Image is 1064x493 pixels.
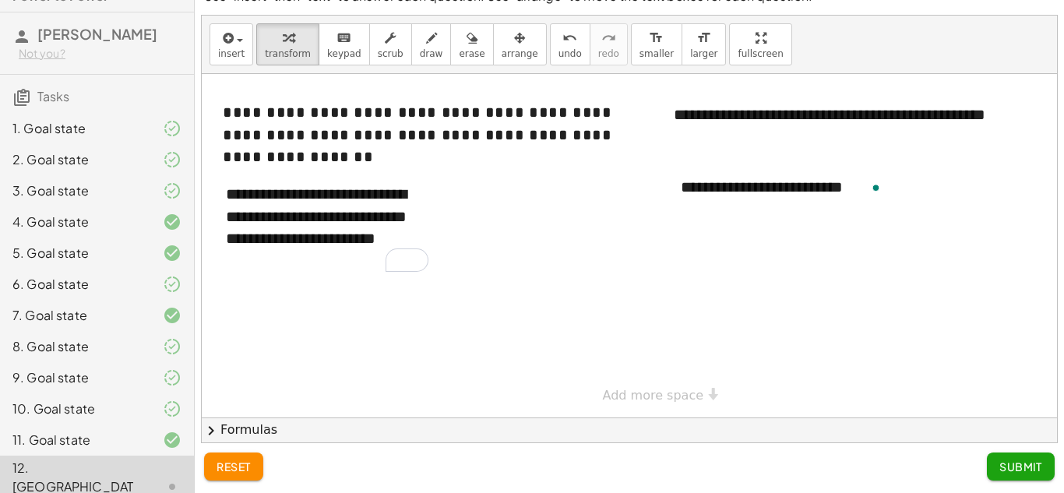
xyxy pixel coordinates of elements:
[202,421,220,440] span: chevron_right
[163,400,181,418] i: Task finished and part of it marked as correct.
[738,48,783,59] span: fullscreen
[163,119,181,138] i: Task finished and part of it marked as correct.
[999,460,1042,474] span: Submit
[639,48,674,59] span: smaller
[12,244,138,262] div: 5. Goal state
[603,388,704,403] span: Add more space
[163,337,181,356] i: Task finished and part of it marked as correct.
[665,160,899,214] div: To enrich screen reader interactions, please activate Accessibility in Grammarly extension settings
[37,88,69,104] span: Tasks
[204,453,263,481] button: reset
[12,213,138,231] div: 4. Goal state
[163,181,181,200] i: Task finished and part of it marked as correct.
[12,431,138,449] div: 11. Goal state
[163,368,181,387] i: Task finished and part of it marked as correct.
[459,48,484,59] span: erase
[631,23,682,65] button: format_sizesmaller
[502,48,538,59] span: arrange
[202,417,1057,442] button: chevron_rightFormulas
[550,23,590,65] button: undoundo
[369,23,412,65] button: scrub
[450,23,493,65] button: erase
[378,48,403,59] span: scrub
[12,400,138,418] div: 10. Goal state
[336,29,351,48] i: keyboard
[12,275,138,294] div: 6. Goal state
[19,46,181,62] div: Not you?
[420,48,443,59] span: draw
[210,23,253,65] button: insert
[12,337,138,356] div: 8. Goal state
[210,167,444,287] div: To enrich screen reader interactions, please activate Accessibility in Grammarly extension settings
[327,48,361,59] span: keypad
[163,275,181,294] i: Task finished and part of it marked as correct.
[256,23,319,65] button: transform
[37,25,157,43] span: [PERSON_NAME]
[12,368,138,387] div: 9. Goal state
[690,48,717,59] span: larger
[12,306,138,325] div: 7. Goal state
[163,244,181,262] i: Task finished and correct.
[163,306,181,325] i: Task finished and correct.
[163,213,181,231] i: Task finished and correct.
[163,150,181,169] i: Task finished and part of it marked as correct.
[12,119,138,138] div: 1. Goal state
[729,23,791,65] button: fullscreen
[598,48,619,59] span: redo
[558,48,582,59] span: undo
[987,453,1055,481] button: Submit
[562,29,577,48] i: undo
[319,23,370,65] button: keyboardkeypad
[601,29,616,48] i: redo
[217,460,251,474] span: reset
[682,23,726,65] button: format_sizelarger
[163,431,181,449] i: Task finished and correct.
[696,29,711,48] i: format_size
[12,181,138,200] div: 3. Goal state
[411,23,452,65] button: draw
[265,48,311,59] span: transform
[493,23,547,65] button: arrange
[590,23,628,65] button: redoredo
[12,150,138,169] div: 2. Goal state
[218,48,245,59] span: insert
[649,29,664,48] i: format_size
